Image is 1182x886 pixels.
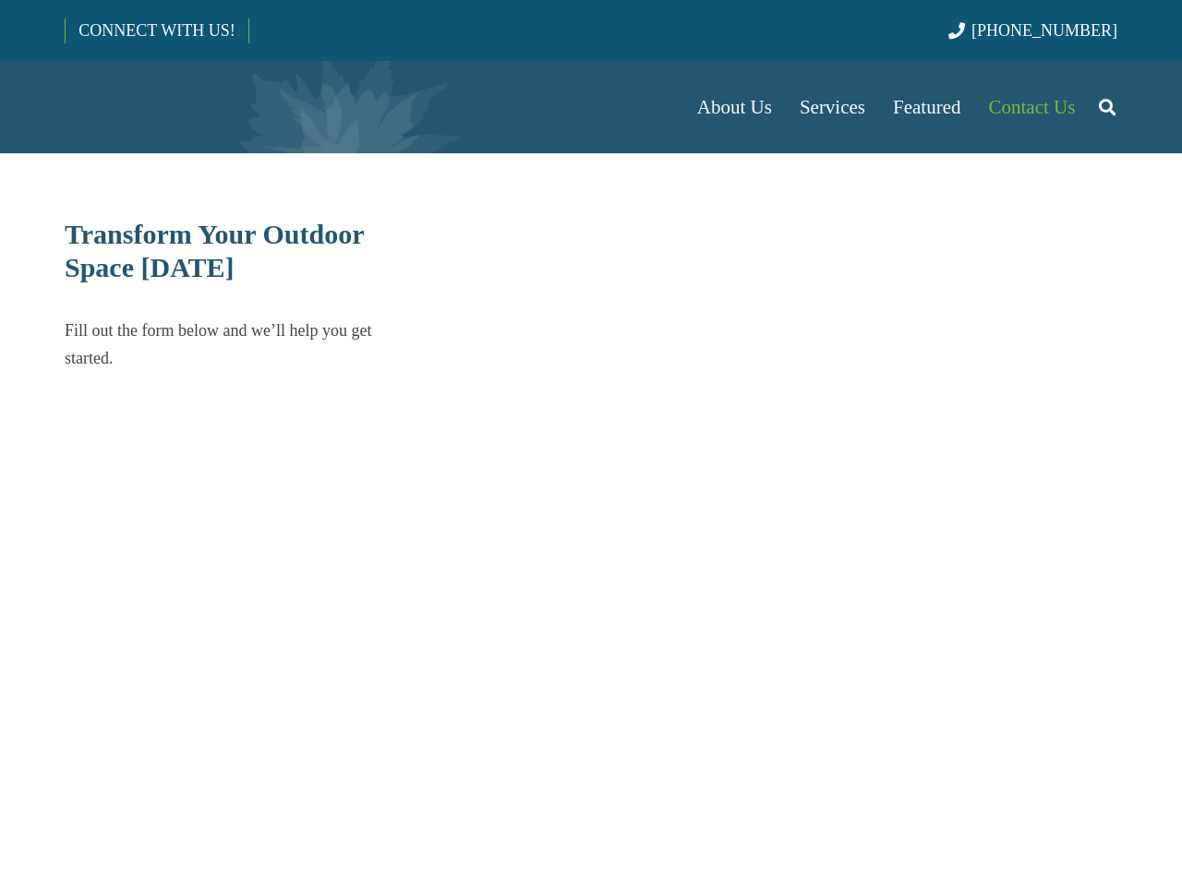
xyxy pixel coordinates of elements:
[989,96,1076,118] span: Contact Us
[971,21,1117,40] span: [PHONE_NUMBER]
[879,61,974,153] a: Featured
[1089,84,1126,130] a: Search
[786,61,879,153] a: Services
[65,317,409,372] p: Fill out the form below and we’ll help you get started.
[697,96,772,118] span: About Us
[65,219,364,282] span: Transform Your Outdoor Space [DATE]
[683,61,786,153] a: About Us
[800,96,865,118] span: Services
[893,96,960,118] span: Featured
[948,21,1117,40] a: [PHONE_NUMBER]
[65,70,371,144] a: Borst-Logo
[975,61,1090,153] a: Contact Us
[66,8,247,53] a: CONNECT WITH US!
